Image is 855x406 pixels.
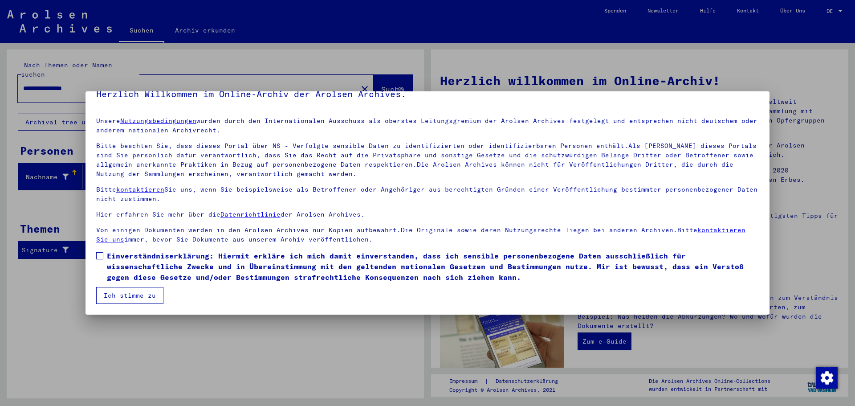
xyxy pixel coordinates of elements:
div: Zustimmung ändern [816,367,837,388]
button: Ich stimme zu [96,287,163,304]
h5: Herzlich Willkommen im Online-Archiv der Arolsen Archives. [96,87,759,101]
span: Einverständniserklärung: Hiermit erkläre ich mich damit einverstanden, dass ich sensible personen... [107,250,759,283]
p: Bitte Sie uns, wenn Sie beispielsweise als Betroffener oder Angehöriger aus berechtigten Gründen ... [96,185,759,204]
a: Datenrichtlinie [220,210,281,218]
p: Unsere wurden durch den Internationalen Ausschuss als oberstes Leitungsgremium der Arolsen Archiv... [96,116,759,135]
p: Hier erfahren Sie mehr über die der Arolsen Archives. [96,210,759,219]
a: kontaktieren [116,185,164,193]
img: Zustimmung ändern [816,367,838,389]
a: kontaktieren Sie uns [96,226,745,243]
a: Nutzungsbedingungen [120,117,196,125]
p: Von einigen Dokumenten werden in den Arolsen Archives nur Kopien aufbewahrt.Die Originale sowie d... [96,226,759,244]
p: Bitte beachten Sie, dass dieses Portal über NS - Verfolgte sensible Daten zu identifizierten oder... [96,141,759,179]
